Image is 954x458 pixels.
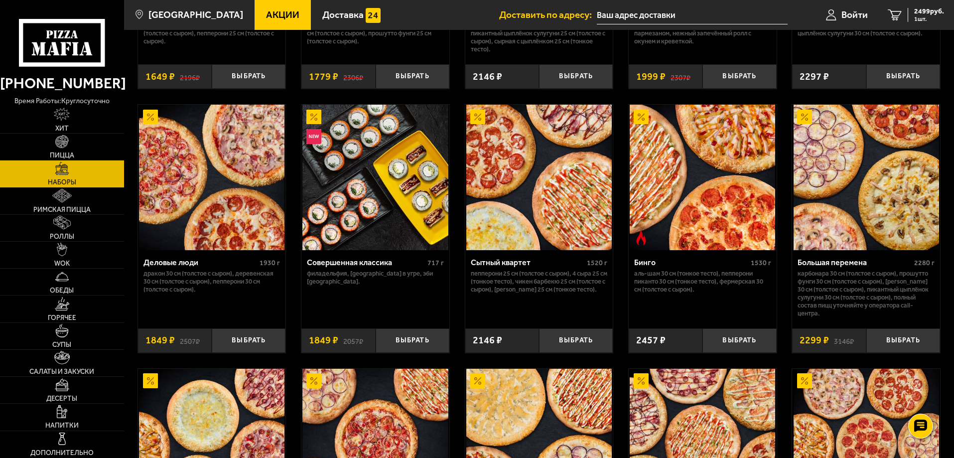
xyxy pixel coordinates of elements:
img: 15daf4d41897b9f0e9f617042186c801.svg [366,8,381,23]
button: Выбрать [212,64,285,89]
a: АкционныйОстрое блюдоБинго [629,105,777,250]
button: Выбрать [376,328,449,353]
p: Пепперони 25 см (толстое с сыром), 4 сыра 25 см (тонкое тесто), Чикен Барбекю 25 см (толстое с сы... [471,270,608,294]
s: 2196 ₽ [180,72,200,82]
div: Бинго [634,258,748,267]
img: Острое блюдо [634,230,649,245]
span: 2299 ₽ [800,335,829,345]
span: 1779 ₽ [309,72,338,82]
a: АкционныйНовинкаСовершенная классика [301,105,449,250]
span: Десерты [46,395,77,402]
div: Большая перемена [798,258,912,267]
img: Акционный [797,110,812,125]
span: Римская пицца [33,206,91,213]
span: 1849 ₽ [309,335,338,345]
s: 2306 ₽ [343,72,363,82]
img: Деловые люди [139,105,284,250]
button: Выбрать [866,328,940,353]
button: Выбрать [212,328,285,353]
a: АкционныйДеловые люди [138,105,286,250]
img: Акционный [470,110,485,125]
span: Доставка [322,10,364,19]
input: Ваш адрес доставки [597,6,788,24]
p: Мясная с грибами 25 см (тонкое тесто), Пепперони Пиканто 25 см (тонкое тесто), Пикантный цыплёнок... [471,14,608,54]
span: 1530 г [751,259,771,267]
s: 2307 ₽ [671,72,690,82]
img: Сытный квартет [466,105,612,250]
img: Акционный [143,373,158,388]
span: 717 г [427,259,444,267]
img: Бинго [630,105,775,250]
img: Новинка [306,129,321,144]
a: АкционныйСытный квартет [465,105,613,250]
span: 2280 г [914,259,935,267]
span: Пицца [50,152,74,159]
button: Выбрать [702,328,776,353]
button: Выбрать [376,64,449,89]
s: 3146 ₽ [834,335,854,345]
p: Дракон 30 см (толстое с сыром), Деревенская 30 см (толстое с сыром), Пепперони 30 см (толстое с с... [143,270,280,294]
span: 1520 г [587,259,607,267]
span: [GEOGRAPHIC_DATA] [148,10,243,19]
span: 1999 ₽ [636,72,666,82]
img: Акционный [143,110,158,125]
img: Большая перемена [794,105,939,250]
button: Выбрать [866,64,940,89]
img: Акционный [797,373,812,388]
button: Выбрать [702,64,776,89]
span: Доставить по адресу: [499,10,597,19]
img: Акционный [634,373,649,388]
span: Войти [841,10,868,19]
span: Дополнительно [30,450,94,457]
span: 2146 ₽ [473,335,502,345]
span: Акции [266,10,299,19]
span: 1849 ₽ [145,335,175,345]
span: Хит [55,125,69,132]
p: Аль-Шам 30 см (тонкое тесто), Пепперони Пиканто 30 см (тонкое тесто), Фермерская 30 см (толстое с... [634,270,771,294]
span: Супы [52,341,71,348]
span: Горячее [48,314,76,321]
span: Обеды [50,287,74,294]
span: 2297 ₽ [800,72,829,82]
s: 2507 ₽ [180,335,200,345]
button: Выбрать [539,328,613,353]
span: 2457 ₽ [636,335,666,345]
span: Салаты и закуски [29,368,94,375]
span: Роллы [50,233,74,240]
span: WOK [54,260,70,267]
p: Карбонара 30 см (толстое с сыром), Прошутто Фунги 30 см (толстое с сыром), [PERSON_NAME] 30 см (т... [798,270,935,317]
button: Выбрать [539,64,613,89]
div: Деловые люди [143,258,258,267]
span: Наборы [48,179,76,186]
div: Совершенная классика [307,258,425,267]
img: Акционный [634,110,649,125]
s: 2057 ₽ [343,335,363,345]
img: Акционный [306,373,321,388]
img: Совершенная классика [302,105,448,250]
span: 1930 г [260,259,280,267]
img: Акционный [470,373,485,388]
span: 1649 ₽ [145,72,175,82]
img: Акционный [306,110,321,125]
span: 1 шт. [914,16,944,22]
a: АкционныйБольшая перемена [792,105,940,250]
span: Напитки [45,422,79,429]
div: Сытный квартет [471,258,585,267]
span: 2146 ₽ [473,72,502,82]
p: Филадельфия, [GEOGRAPHIC_DATA] в угре, Эби [GEOGRAPHIC_DATA]. [307,270,444,286]
span: 2499 руб. [914,8,944,15]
